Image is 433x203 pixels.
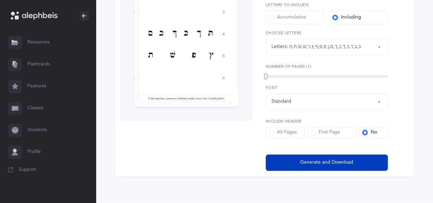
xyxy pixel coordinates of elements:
[266,2,388,8] label: Letters to include
[269,14,306,21] div: Accumulative
[266,63,388,69] label: Number of Pages (1)
[266,118,388,124] label: Include Header
[289,43,361,50] div: בּ , ב , ד , כּ , ךּ , כ , ך , ם , ן , פּ , פ , ף , ץ , ר , שׁ , שׂ , תּ , ת
[266,93,388,110] button: Standard
[271,43,289,50] div: Letters:
[362,129,377,136] div: No
[269,129,297,136] div: All Pages
[266,85,388,91] label: Font
[266,154,388,171] button: Generate and Download
[266,30,388,36] label: Choose letters
[332,14,361,21] div: Including
[18,166,36,173] span: Support
[271,98,291,105] div: Standard
[266,39,388,55] button: בּ, ב, ד, כּ, ךּ, כ, ך, ם, ן, פּ, פ, ף, ץ, ר, שׁ, שׂ, תּ, ת
[300,159,353,166] span: Generate and Download
[310,129,340,136] div: First Page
